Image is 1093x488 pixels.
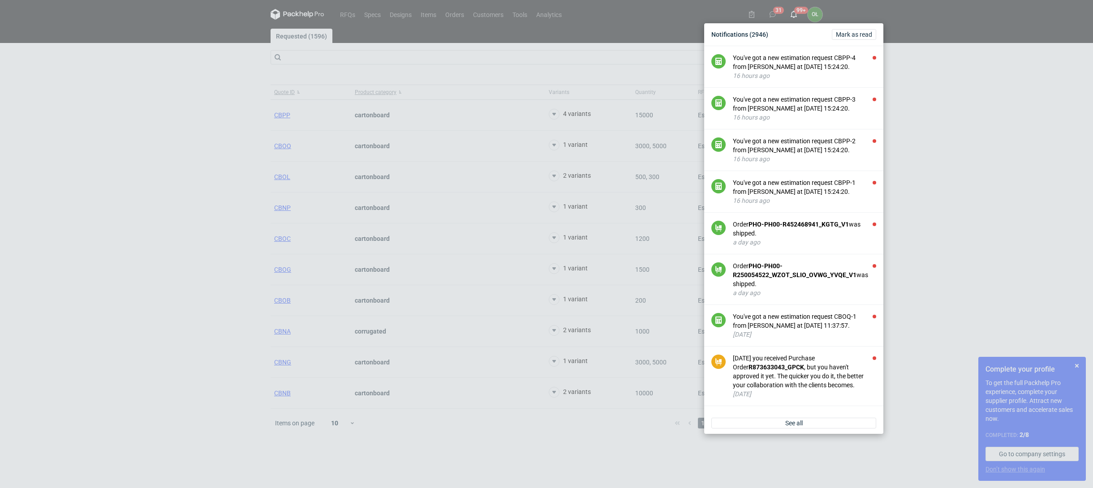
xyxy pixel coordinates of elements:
div: You've got a new estimation request CBPP-4 from [PERSON_NAME] at [DATE] 15:24:20. [733,53,876,71]
div: You've got a new estimation request CBOQ-1 from [PERSON_NAME] at [DATE] 11:37:57. [733,312,876,330]
div: [DATE] [733,390,876,398]
div: Notifications (2946) [708,27,880,42]
div: [DATE] you received Purchase Order , but you haven't approved it yet. The quicker you do it, the ... [733,354,876,390]
div: Order was shipped. [733,220,876,238]
div: You've got a new estimation request CBPP-1 from [PERSON_NAME] at [DATE] 15:24:20. [733,178,876,196]
button: [DATE] you received Purchase OrderR873633043_GPCK, but you haven't approved it yet. The quicker y... [733,354,876,398]
button: OrderPHO-PH00-R250054522_WZOT_SLIO_OVWG_YVQE_V1was shipped.a day ago [733,261,876,297]
div: 16 hours ago [733,71,876,80]
button: OrderPHO-PH00-R452468941_KGTG_V1was shipped.a day ago [733,220,876,247]
div: 16 hours ago [733,113,876,122]
div: [DATE] [733,330,876,339]
button: Mark as read [832,29,876,40]
div: a day ago [733,238,876,247]
button: You've got a new estimation request CBPP-4 from [PERSON_NAME] at [DATE] 15:24:20.16 hours ago [733,53,876,80]
strong: R873633043_GPCK [749,364,804,371]
div: 16 hours ago [733,154,876,163]
div: You've got a new estimation request CBPP-2 from [PERSON_NAME] at [DATE] 15:24:20. [733,137,876,154]
button: You've got a new estimation request CBPP-1 from [PERSON_NAME] at [DATE] 15:24:20.16 hours ago [733,178,876,205]
div: 16 hours ago [733,196,876,205]
div: You've got a new estimation request CBPP-3 from [PERSON_NAME] at [DATE] 15:24:20. [733,95,876,113]
button: You've got a new estimation request CBPP-2 from [PERSON_NAME] at [DATE] 15:24:20.16 hours ago [733,137,876,163]
div: a day ago [733,288,876,297]
button: You've got a new estimation request CBPP-3 from [PERSON_NAME] at [DATE] 15:24:20.16 hours ago [733,95,876,122]
span: Mark as read [836,31,872,38]
button: You've got a new estimation request CBOQ-1 from [PERSON_NAME] at [DATE] 11:37:57.[DATE] [733,312,876,339]
div: Order was shipped. [733,261,876,288]
a: See all [711,418,876,428]
span: See all [785,420,803,426]
strong: PHO-PH00-R452468941_KGTG_V1 [749,221,849,228]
